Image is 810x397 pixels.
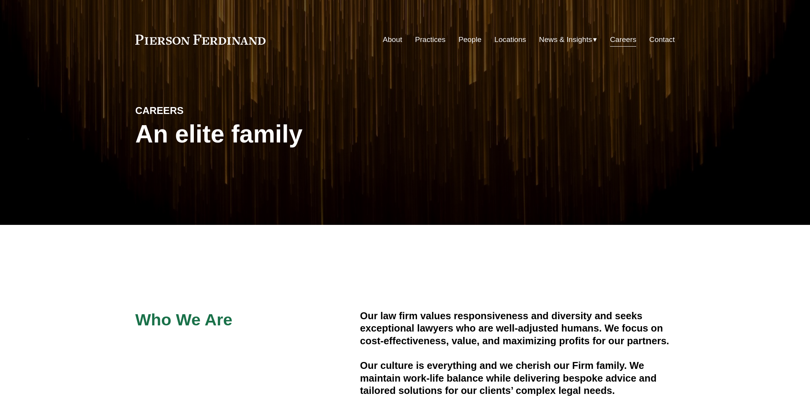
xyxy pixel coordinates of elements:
[360,359,675,397] h4: Our culture is everything and we cherish our Firm family. We maintain work-life balance while del...
[459,32,482,47] a: People
[539,32,597,47] a: folder dropdown
[360,310,675,347] h4: Our law firm values responsiveness and diversity and seeks exceptional lawyers who are well-adjus...
[494,32,526,47] a: Locations
[415,32,445,47] a: Practices
[383,32,402,47] a: About
[135,120,405,148] h1: An elite family
[610,32,636,47] a: Careers
[135,104,270,117] h4: CAREERS
[649,32,675,47] a: Contact
[135,310,232,329] span: Who We Are
[539,33,592,47] span: News & Insights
